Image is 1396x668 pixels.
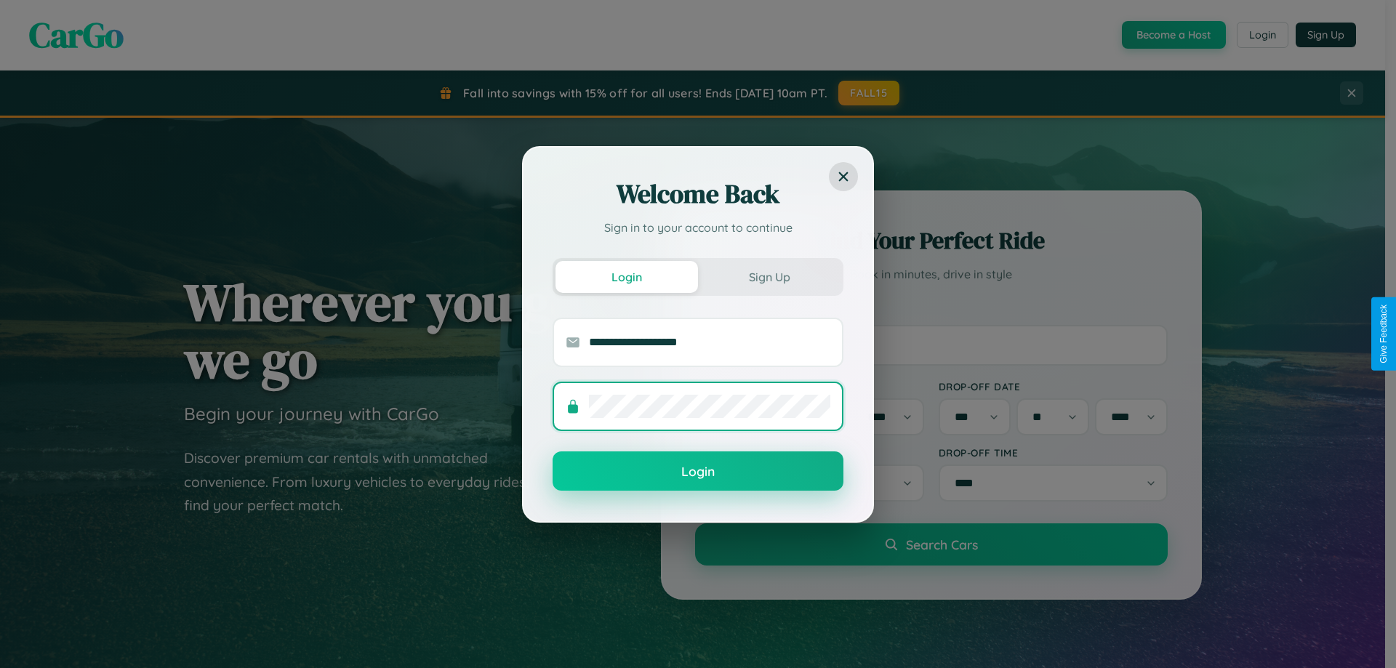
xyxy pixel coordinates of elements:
h2: Welcome Back [553,177,843,212]
p: Sign in to your account to continue [553,219,843,236]
button: Login [553,451,843,491]
div: Give Feedback [1379,305,1389,363]
button: Login [555,261,698,293]
button: Sign Up [698,261,841,293]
